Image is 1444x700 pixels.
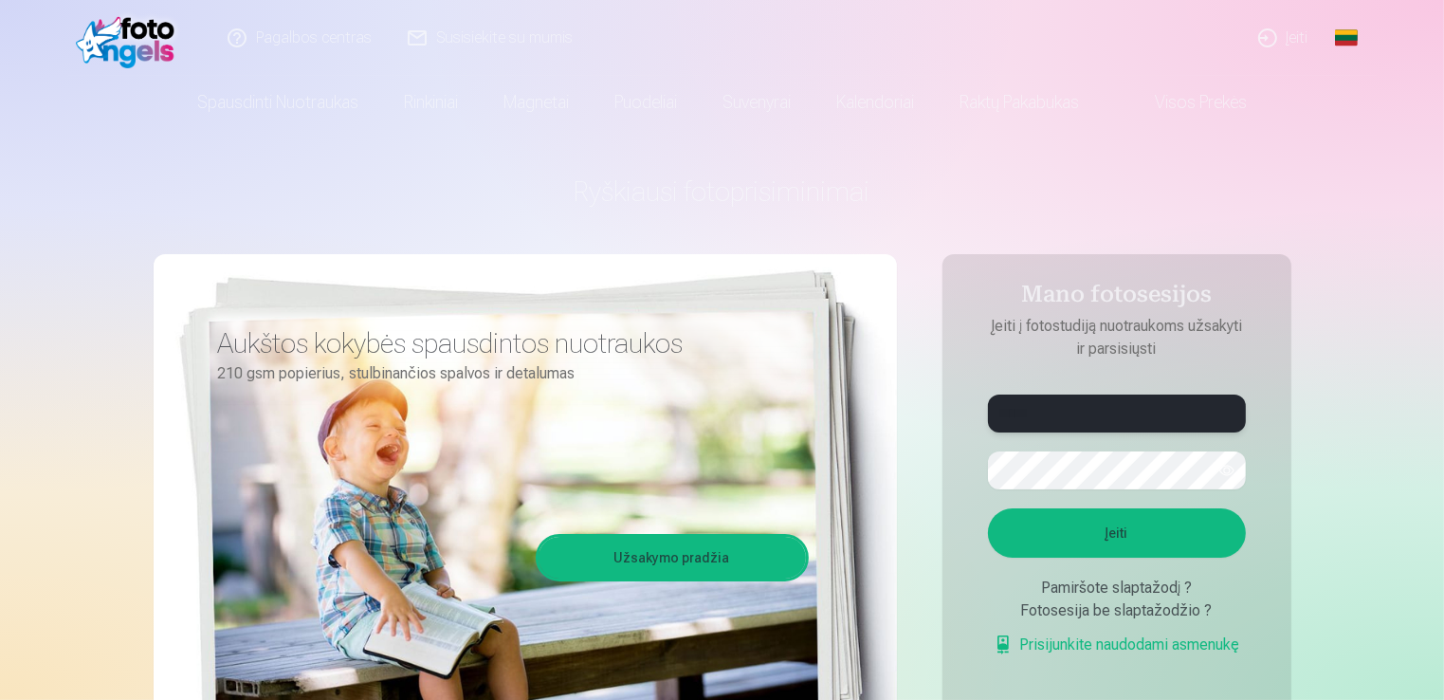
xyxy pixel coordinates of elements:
a: Spausdinti nuotraukas [174,76,381,129]
a: Raktų pakabukas [937,76,1102,129]
h1: Ryškiausi fotoprisiminimai [154,175,1291,209]
p: 210 gsm popierius, stulbinančios spalvos ir detalumas [218,360,795,387]
button: Įeiti [988,508,1246,558]
img: /fa2 [76,8,185,68]
a: Magnetai [481,76,592,129]
p: Įeiti į fotostudiją nuotraukoms užsakyti ir parsisiųsti [969,315,1265,360]
a: Suvenyrai [700,76,813,129]
a: Užsakymo pradžia [539,537,806,579]
a: Puodeliai [592,76,700,129]
a: Rinkiniai [381,76,481,129]
h3: Aukštos kokybės spausdintos nuotraukos [218,326,795,360]
div: Fotosesija be slaptažodžio ? [988,599,1246,622]
a: Visos prekės [1102,76,1270,129]
div: Pamiršote slaptažodį ? [988,577,1246,599]
h4: Mano fotosesijos [969,281,1265,315]
a: Kalendoriai [813,76,937,129]
a: Prisijunkite naudodami asmenukę [994,634,1240,656]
